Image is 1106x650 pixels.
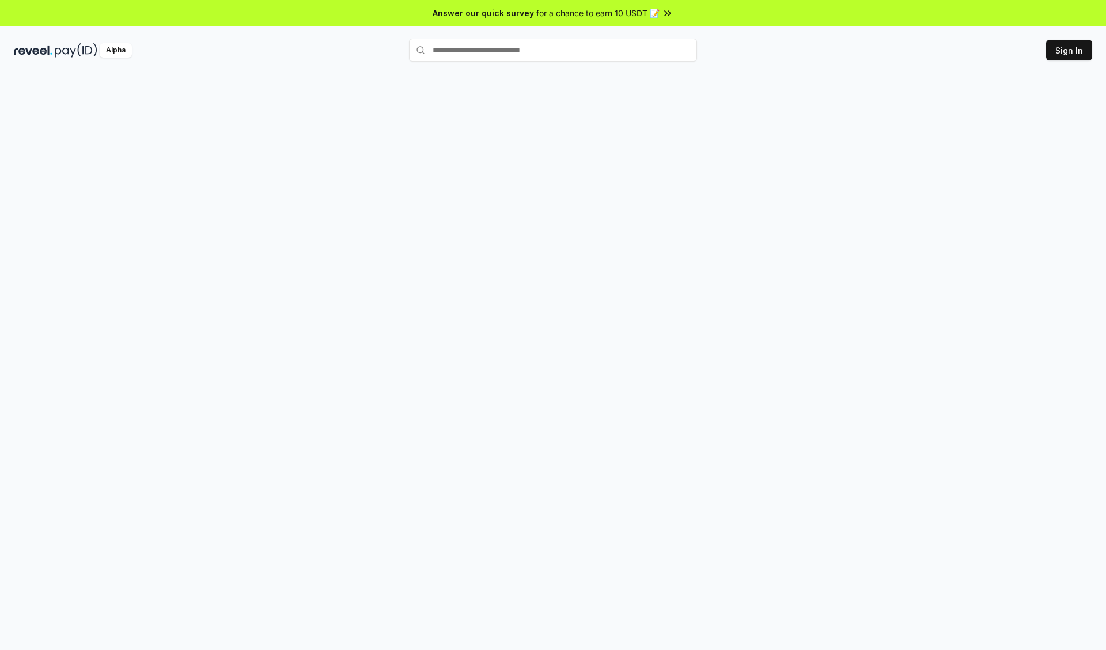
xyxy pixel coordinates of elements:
img: pay_id [55,43,97,58]
button: Sign In [1046,40,1092,60]
img: reveel_dark [14,43,52,58]
span: Answer our quick survey [433,7,534,19]
div: Alpha [100,43,132,58]
span: for a chance to earn 10 USDT 📝 [536,7,660,19]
